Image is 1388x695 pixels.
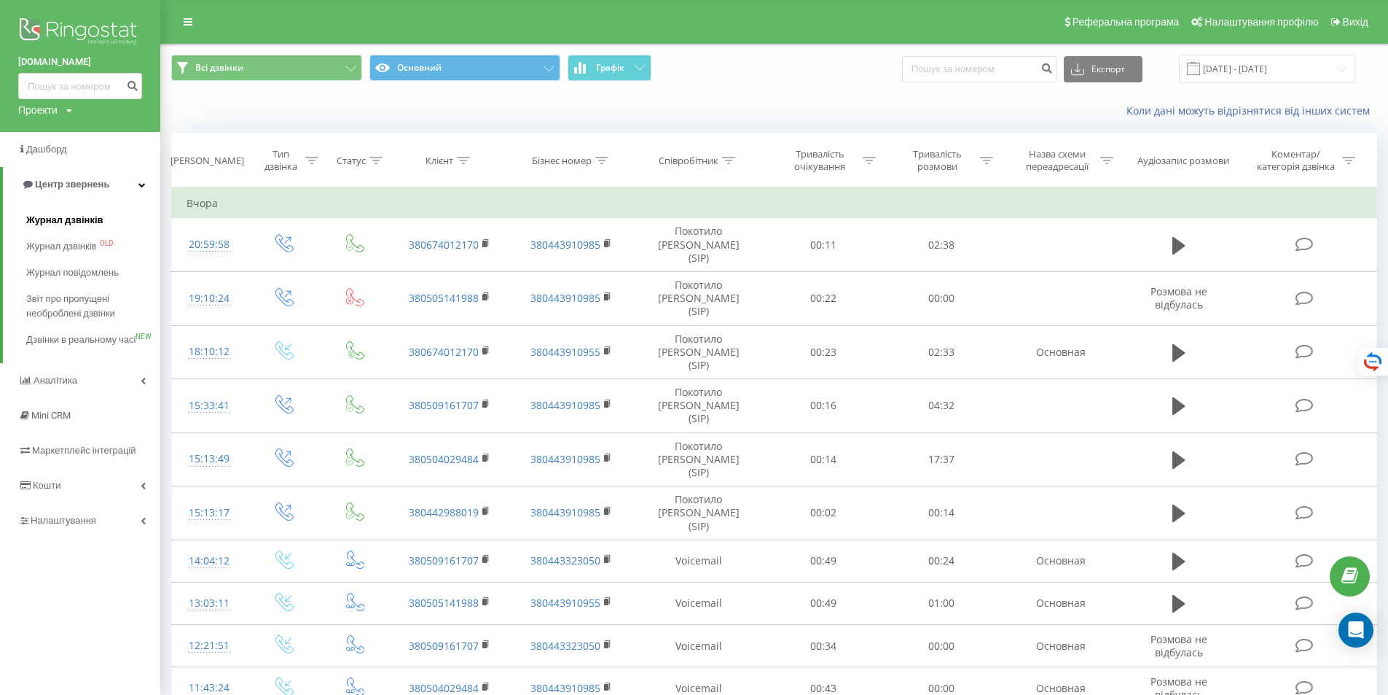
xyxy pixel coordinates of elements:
a: Коли дані можуть відрізнятися вiд інших систем [1126,104,1377,117]
div: Співробітник [659,155,718,167]
span: Центр звернень [35,179,109,190]
td: 00:16 [764,379,882,433]
td: 00:00 [882,271,1000,325]
td: 01:00 [882,582,1000,624]
td: 00:00 [882,625,1000,667]
div: Аудіозапис розмови [1137,155,1229,167]
a: 380443910985 [530,452,600,466]
div: 19:10:24 [187,284,232,313]
td: Покотило [PERSON_NAME] (SIP) [632,271,764,325]
a: 380443910985 [530,398,600,412]
div: 13:03:11 [187,589,232,618]
button: Експорт [1064,56,1142,82]
div: [PERSON_NAME] [170,155,244,167]
div: Проекти [18,103,58,117]
span: Всі дзвінки [195,62,243,74]
span: Журнал повідомлень [26,265,119,280]
div: Тривалість розмови [898,148,976,173]
a: 380505141988 [409,596,479,610]
div: 18:10:12 [187,338,232,366]
span: Журнал дзвінків [26,213,103,228]
td: 00:22 [764,271,882,325]
td: 02:33 [882,325,1000,379]
div: 15:33:41 [187,392,232,420]
td: 00:14 [882,486,1000,540]
a: 380443323050 [530,639,600,653]
div: 12:21:51 [187,632,232,660]
span: Mini CRM [31,410,71,421]
span: Налаштування [31,515,96,526]
a: Центр звернень [3,167,160,202]
a: 380505141988 [409,291,479,305]
span: Дашборд [26,144,67,155]
a: 380443910955 [530,596,600,610]
a: 380443910985 [530,681,600,695]
a: Журнал повідомлень [26,260,160,286]
span: Реферальна програма [1073,16,1180,28]
td: 00:11 [764,218,882,272]
td: 17:37 [882,432,1000,486]
td: 00:23 [764,325,882,379]
span: Аналiтика [34,375,77,386]
td: Основная [1000,325,1122,379]
span: Дзвінки в реальному часі [26,333,136,347]
td: Вчора [172,189,1377,218]
td: Покотило [PERSON_NAME] (SIP) [632,379,764,433]
span: Вихід [1343,16,1368,28]
div: 15:13:17 [187,499,232,527]
input: Пошук за номером [18,73,142,99]
td: Покотило [PERSON_NAME] (SIP) [632,325,764,379]
td: Voicemail [632,540,764,582]
a: 380504029484 [409,452,479,466]
span: Графік [596,63,624,73]
a: Журнал дзвінків [26,207,160,233]
span: Розмова не відбулась [1150,284,1207,311]
td: Основная [1000,540,1122,582]
td: Покотило [PERSON_NAME] (SIP) [632,432,764,486]
td: Voicemail [632,625,764,667]
a: 380674012170 [409,345,479,359]
td: Покотило [PERSON_NAME] (SIP) [632,486,764,540]
td: 00:49 [764,582,882,624]
td: 00:24 [882,540,1000,582]
a: Журнал дзвінківOLD [26,233,160,260]
span: Розмова не відбулась [1150,632,1207,659]
div: Клієнт [426,155,453,167]
button: Всі дзвінки [171,55,362,81]
img: Ringostat logo [18,15,142,51]
td: Voicemail [632,582,764,624]
a: 380509161707 [409,554,479,567]
td: 02:38 [882,218,1000,272]
a: Звіт про пропущені необроблені дзвінки [26,286,160,327]
a: 380443910985 [530,238,600,252]
td: 04:32 [882,379,1000,433]
span: Кошти [33,480,60,491]
div: Тривалість очікування [781,148,859,173]
div: Тип дзвінка [260,148,302,173]
td: 00:02 [764,486,882,540]
div: 14:04:12 [187,547,232,575]
a: Дзвінки в реальному часіNEW [26,327,160,353]
a: 380674012170 [409,238,479,252]
a: 380504029484 [409,681,479,695]
a: 380443910985 [530,505,600,519]
div: Статус [337,155,366,167]
td: 00:49 [764,540,882,582]
a: [DOMAIN_NAME] [18,55,142,69]
td: Основная [1000,625,1122,667]
a: 380443323050 [530,554,600,567]
button: Графік [568,55,651,81]
div: Коментар/категорія дзвінка [1253,148,1338,173]
span: Маркетплейс інтеграцій [32,445,136,456]
td: 00:34 [764,625,882,667]
div: Open Intercom Messenger [1338,613,1373,648]
div: Бізнес номер [532,155,592,167]
td: 00:14 [764,432,882,486]
div: Назва схеми переадресації [1019,148,1097,173]
span: Звіт про пропущені необроблені дзвінки [26,292,153,321]
a: 380509161707 [409,639,479,653]
td: Покотило [PERSON_NAME] (SIP) [632,218,764,272]
a: 380443910985 [530,291,600,305]
a: 380509161707 [409,398,479,412]
td: Основная [1000,582,1122,624]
